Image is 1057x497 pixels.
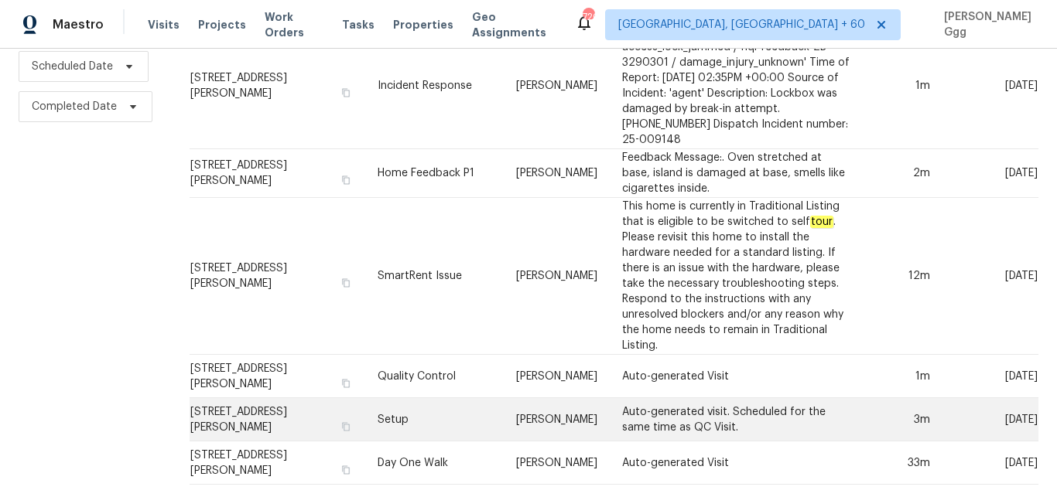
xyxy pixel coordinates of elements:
[610,441,864,485] td: Auto-generated Visit
[365,198,504,355] td: SmartRent Issue
[339,86,353,100] button: Copy Address
[365,398,504,441] td: Setup
[942,149,1038,198] td: [DATE]
[365,149,504,198] td: Home Feedback P1
[504,198,610,355] td: [PERSON_NAME]
[198,17,246,32] span: Projects
[190,149,365,198] td: [STREET_ADDRESS][PERSON_NAME]
[190,198,365,355] td: [STREET_ADDRESS][PERSON_NAME]
[342,19,375,30] span: Tasks
[190,23,365,149] td: [STREET_ADDRESS][PERSON_NAME]
[148,17,180,32] span: Visits
[365,23,504,149] td: Incident Response
[938,9,1034,40] span: [PERSON_NAME] Ggg
[190,355,365,398] td: [STREET_ADDRESS][PERSON_NAME]
[504,149,610,198] td: [PERSON_NAME]
[504,23,610,149] td: [PERSON_NAME]
[864,149,942,198] td: 2m
[32,59,113,74] span: Scheduled Date
[864,355,942,398] td: 1m
[339,463,353,477] button: Copy Address
[610,355,864,398] td: Auto-generated Visit
[32,99,117,114] span: Completed Date
[864,198,942,355] td: 12m
[190,398,365,441] td: [STREET_ADDRESS][PERSON_NAME]
[610,149,864,198] td: Feedback Message:. Oven stretched at base, island is damaged at base, smells like cigarettes inside.
[339,173,353,187] button: Copy Address
[942,23,1038,149] td: [DATE]
[610,198,864,355] td: This home is currently in Traditional Listing that is eligible to be switched to self . Please re...
[504,355,610,398] td: [PERSON_NAME]
[365,355,504,398] td: Quality Control
[339,276,353,290] button: Copy Address
[583,9,593,25] div: 720
[53,17,104,32] span: Maestro
[265,9,323,40] span: Work Orders
[339,376,353,390] button: Copy Address
[365,441,504,485] td: Day One Walk
[504,398,610,441] td: [PERSON_NAME]
[472,9,556,40] span: Geo Assignments
[610,23,864,149] td: Incident Category: 'damage_vandalism / access_lock_jammed / hqi-feedback-ZD-3290301 / damage_inju...
[942,398,1038,441] td: [DATE]
[942,198,1038,355] td: [DATE]
[504,441,610,485] td: [PERSON_NAME]
[864,398,942,441] td: 3m
[339,420,353,434] button: Copy Address
[864,441,942,485] td: 33m
[942,441,1038,485] td: [DATE]
[610,398,864,441] td: Auto-generated visit. Scheduled for the same time as QC Visit.
[810,216,833,228] em: tour
[190,441,365,485] td: [STREET_ADDRESS][PERSON_NAME]
[618,17,865,32] span: [GEOGRAPHIC_DATA], [GEOGRAPHIC_DATA] + 60
[942,355,1038,398] td: [DATE]
[864,23,942,149] td: 1m
[393,17,453,32] span: Properties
